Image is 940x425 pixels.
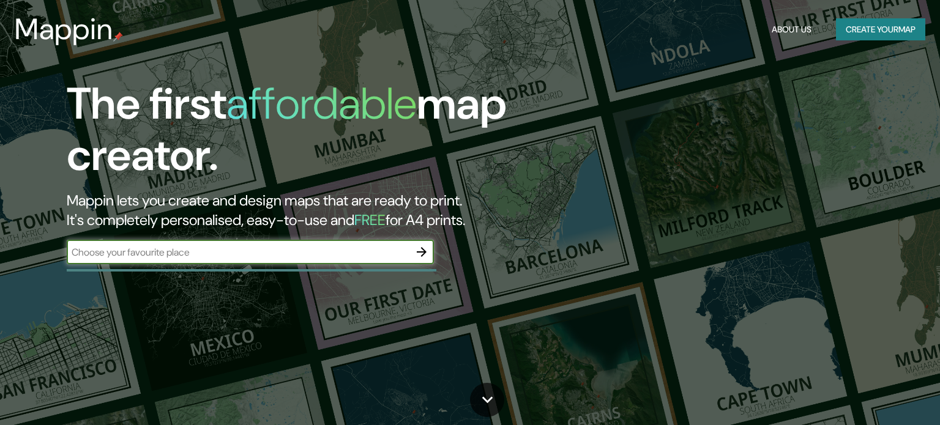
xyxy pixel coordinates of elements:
h1: affordable [226,75,417,132]
h1: The first map creator. [67,78,537,191]
button: Create yourmap [836,18,925,41]
button: About Us [767,18,816,41]
img: mappin-pin [113,32,123,42]
h5: FREE [354,210,386,229]
h3: Mappin [15,12,113,46]
input: Choose your favourite place [67,245,409,259]
h2: Mappin lets you create and design maps that are ready to print. It's completely personalised, eas... [67,191,537,230]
